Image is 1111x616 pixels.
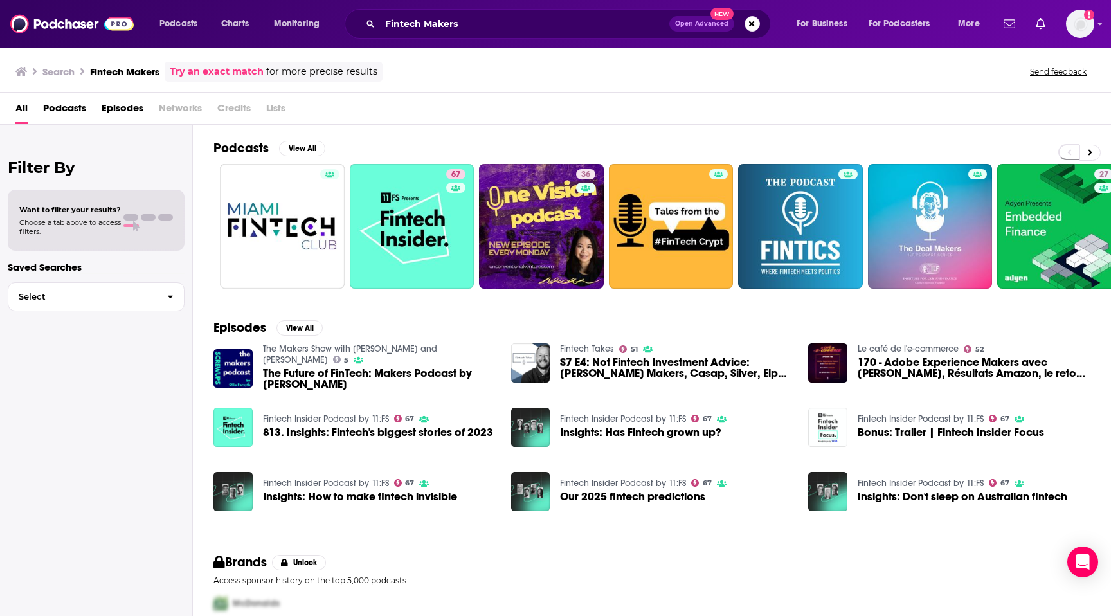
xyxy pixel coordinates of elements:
img: Insights: How to make fintech invisible [213,472,253,511]
img: Podchaser - Follow, Share and Rate Podcasts [10,12,134,36]
span: 67 [405,416,414,422]
div: Open Intercom Messenger [1067,547,1098,577]
a: 170 - Adobe Experience Makers avec Régis Quintin, Résultats Amazon, le retour des Fintech [858,357,1090,379]
button: Show profile menu [1066,10,1094,38]
a: 813. Insights: Fintech's biggest stories of 2023 [213,408,253,447]
span: McDonalds [233,598,280,609]
span: Monitoring [274,15,320,33]
a: Fintech Insider Podcast by 11:FS [858,413,984,424]
a: 52 [964,345,984,353]
a: 813. Insights: Fintech's biggest stories of 2023 [263,427,493,438]
button: Send feedback [1026,66,1090,77]
a: The Makers Show with Rhaissa and Lucas [263,343,437,365]
a: Show notifications dropdown [1031,13,1051,35]
a: Try an exact match [170,64,264,79]
a: Bonus: Trailer | Fintech Insider Focus [858,427,1044,438]
span: Choose a tab above to access filters. [19,218,121,236]
img: Insights: Don't sleep on Australian fintech [808,472,847,511]
span: 5 [344,358,348,363]
a: The Future of FinTech: Makers Podcast by Ollie Forsyth [263,368,496,390]
button: Open AdvancedNew [669,16,734,32]
span: Podcasts [159,15,197,33]
span: Want to filter your results? [19,205,121,214]
a: Fintech Insider Podcast by 11:FS [263,478,389,489]
a: Our 2025 fintech predictions [560,491,705,502]
a: Fintech Takes [560,343,614,354]
a: 5 [333,356,349,363]
a: Insights: How to make fintech invisible [263,491,457,502]
a: 67 [350,164,474,289]
a: 67 [691,479,712,487]
a: EpisodesView All [213,320,323,336]
button: open menu [949,14,996,34]
h2: Filter By [8,158,185,177]
span: S7 E4: Not Fintech Investment Advice: [PERSON_NAME] Makers, Casap, Silver, Elpha Secure [560,357,793,379]
span: 170 - Adobe Experience Makers avec [PERSON_NAME], Résultats Amazon, le retour des Fintech [858,357,1090,379]
svg: Add a profile image [1084,10,1094,20]
a: 51 [619,345,638,353]
a: Fintech Insider Podcast by 11:FS [858,478,984,489]
span: Networks [159,98,202,124]
a: Le café de l'e-commerce [858,343,959,354]
h3: Search [42,66,75,78]
a: 67 [394,415,415,422]
img: Bonus: Trailer | Fintech Insider Focus [808,408,847,447]
a: 67 [394,479,415,487]
a: 67 [989,415,1009,422]
p: Access sponsor history on the top 5,000 podcasts. [213,575,1090,585]
span: Open Advanced [675,21,728,27]
span: 67 [1000,480,1009,486]
img: Our 2025 fintech predictions [511,472,550,511]
a: 36 [479,164,604,289]
span: Logged in as carolinejames [1066,10,1094,38]
div: Search podcasts, credits, & more... [357,9,783,39]
a: Insights: Has Fintech grown up? [560,427,721,438]
span: 67 [703,480,712,486]
a: 67 [446,169,465,179]
h2: Brands [213,554,267,570]
a: All [15,98,28,124]
span: The Future of FinTech: Makers Podcast by [PERSON_NAME] [263,368,496,390]
a: Insights: Don't sleep on Australian fintech [858,491,1067,502]
h2: Episodes [213,320,266,336]
a: Episodes [102,98,143,124]
button: open menu [150,14,214,34]
h2: Podcasts [213,140,269,156]
span: Credits [217,98,251,124]
a: S7 E4: Not Fintech Investment Advice: Modak Makers, Casap, Silver, Elpha Secure [560,357,793,379]
a: PodcastsView All [213,140,325,156]
a: 67 [691,415,712,422]
button: open menu [788,14,863,34]
span: 36 [581,168,590,181]
span: Lists [266,98,285,124]
span: 67 [405,480,414,486]
input: Search podcasts, credits, & more... [380,14,669,34]
span: More [958,15,980,33]
button: open menu [860,14,949,34]
a: Fintech Insider Podcast by 11:FS [560,413,686,424]
button: open menu [265,14,336,34]
a: 67 [989,479,1009,487]
img: The Future of FinTech: Makers Podcast by Ollie Forsyth [213,349,253,388]
a: 170 - Adobe Experience Makers avec Régis Quintin, Résultats Amazon, le retour des Fintech [808,343,847,383]
a: Podcasts [43,98,86,124]
span: For Business [797,15,847,33]
span: For Podcasters [869,15,930,33]
a: 36 [576,169,595,179]
span: New [710,8,734,20]
span: for more precise results [266,64,377,79]
span: 27 [1099,168,1108,181]
img: User Profile [1066,10,1094,38]
span: 51 [631,347,638,352]
img: S7 E4: Not Fintech Investment Advice: Modak Makers, Casap, Silver, Elpha Secure [511,343,550,383]
a: Insights: Has Fintech grown up? [511,408,550,447]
